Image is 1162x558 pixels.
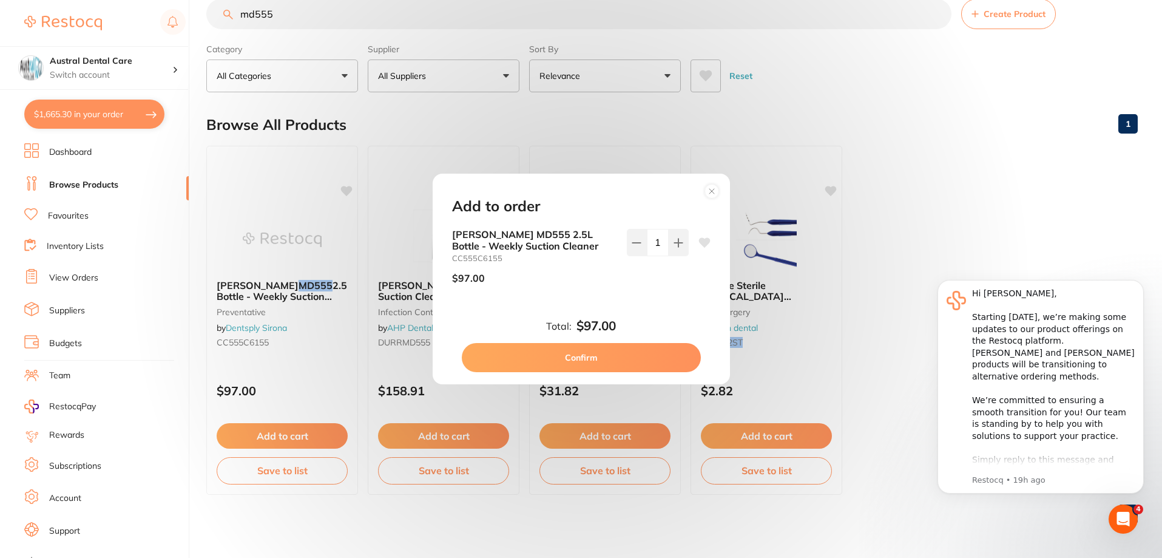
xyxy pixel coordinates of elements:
b: [PERSON_NAME] MD555 2.5L Bottle - Weekly Suction Cleaner [452,229,617,251]
button: Confirm [462,343,701,372]
iframe: Intercom live chat [1109,505,1138,534]
h2: Add to order [452,198,540,215]
iframe: Intercom notifications message [919,262,1162,525]
span: 4 [1133,505,1143,514]
p: $97.00 [452,273,485,284]
p: Message from Restocq, sent 19h ago [53,213,215,224]
small: CC555C6155 [452,254,617,263]
label: Total: [546,321,572,332]
div: Hi [PERSON_NAME], ​ Starting [DATE], we’re making some updates to our product offerings on the Re... [53,26,215,311]
b: $97.00 [576,319,616,333]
